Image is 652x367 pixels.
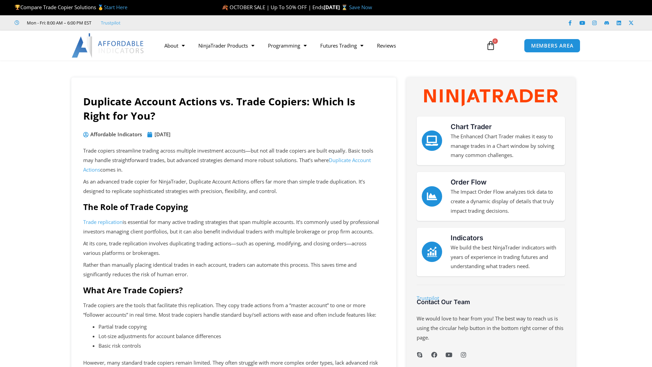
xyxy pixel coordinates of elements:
p: The Impact Order Flow analyzes tick data to create a dynamic display of details that truly impact... [451,187,560,216]
a: MEMBERS AREA [524,39,581,53]
p: Trade copiers streamline trading across multiple investment accounts—but not all trade copiers ar... [83,146,384,175]
a: Chart Trader [451,123,492,131]
img: 🏆 [15,5,20,10]
a: Start Here [104,4,127,11]
p: Trade copiers are the tools that facilitate this replication. They copy trade actions from a “mas... [83,301,384,320]
p: Rather than manually placing identical trades in each account, traders can automate this process.... [83,260,384,279]
a: Order Flow [451,178,487,186]
h2: What Are Trade Copiers? [83,285,384,295]
img: NinjaTrader Wordmark color RGB | Affordable Indicators – NinjaTrader [424,89,558,106]
a: NinjaTrader Products [192,38,261,53]
a: Indicators [422,242,442,262]
p: We build the best NinjaTrader indicators with years of experience in trading futures and understa... [451,243,560,272]
span: Compare Trade Copier Solutions 🥇 [15,4,127,11]
strong: [DATE] ⌛ [324,4,349,11]
li: Basic risk controls [98,341,384,351]
span: 0 [492,38,498,44]
a: Chart Trader [422,130,442,151]
a: Trade replication [83,219,123,225]
a: Futures Trading [313,38,370,53]
span: Affordable Indicators [89,130,142,139]
img: LogoAI | Affordable Indicators – NinjaTrader [72,33,145,58]
h1: Duplicate Account Actions vs. Trade Copiers: Which Is Right for You? [83,94,384,123]
span: 🍂 OCTOBER SALE | Up To 50% OFF | Ends [222,4,324,11]
a: About [158,38,192,53]
a: Indicators [451,234,483,242]
nav: Menu [158,38,478,53]
p: The Enhanced Chart Trader makes it easy to manage trades in a Chart window by solving many common... [451,132,560,160]
h2: The Role of Trade Copying [83,202,384,212]
a: Trustpilot [101,20,121,26]
a: Order Flow [422,186,442,207]
p: We would love to hear from you! The best way to reach us is using the circular help button in the... [417,314,565,343]
a: Duplicate Account Actions [83,157,371,173]
p: As an advanced trade copier for NinjaTrader, Duplicate Account Actions offers far more than simpl... [83,177,384,196]
time: [DATE] [155,131,170,138]
a: Save Now [349,4,372,11]
li: Partial trade copying [98,322,384,332]
a: 0 [476,36,506,55]
li: Lot-size adjustments for account balance differences [98,332,384,341]
p: At its core, trade replication involves duplicating trading actions—such as opening, modifying, a... [83,239,384,258]
p: is essential for many active trading strategies that span multiple accounts. It’s commonly used b... [83,217,384,237]
a: Programming [261,38,313,53]
span: MEMBERS AREA [531,43,574,48]
span: Mon - Fri: 8:00 AM – 6:00 PM EST [25,19,91,27]
h3: Contact Our Team [417,298,565,306]
a: Trustpilot [417,295,439,301]
a: Reviews [370,38,403,53]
